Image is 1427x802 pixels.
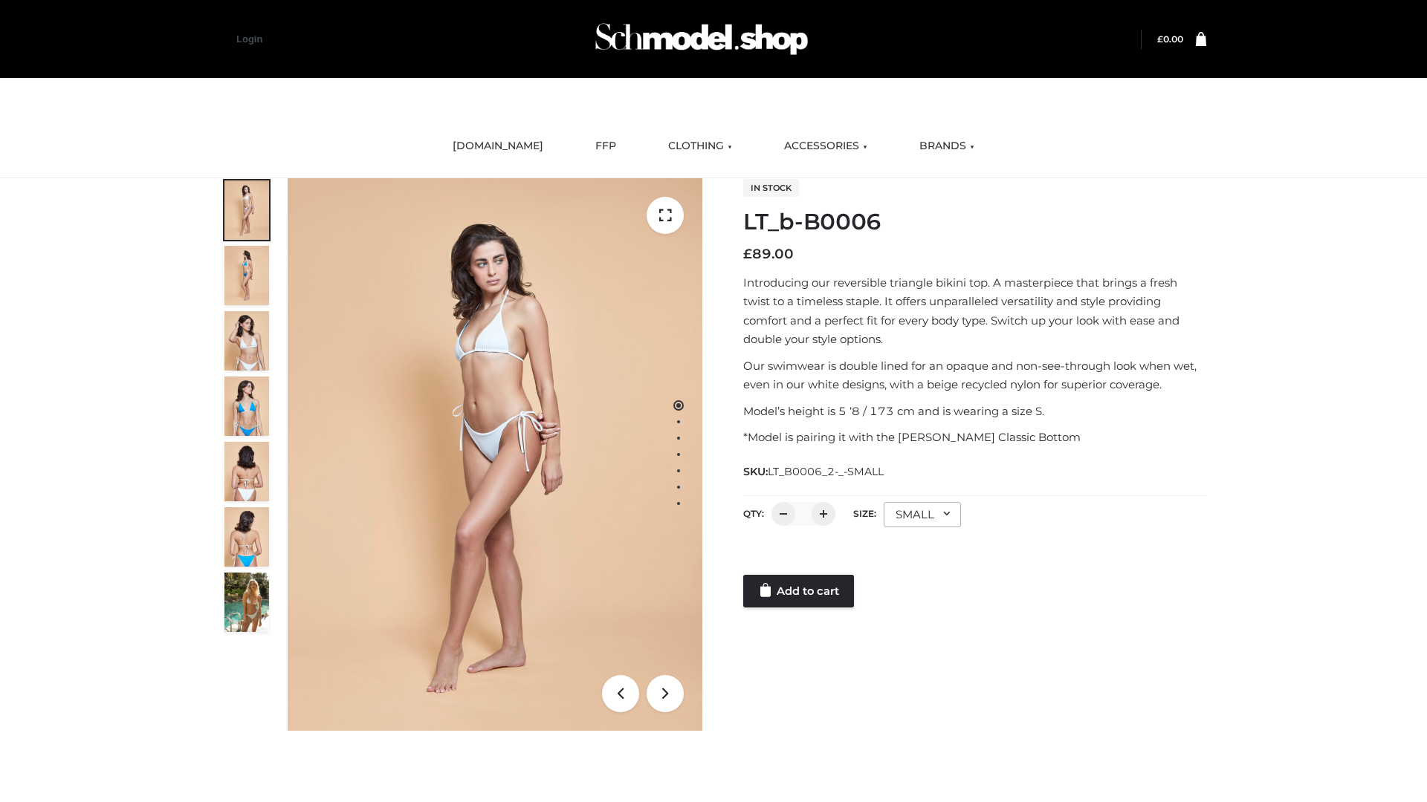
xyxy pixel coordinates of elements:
[1157,33,1163,45] span: £
[908,130,986,163] a: BRANDS
[657,130,743,163] a: CLOTHING
[884,502,961,527] div: SMALL
[743,246,794,262] bdi: 89.00
[743,356,1206,394] p: Our swimwear is double lined for an opaque and non-see-through look when wet, even in our white d...
[743,463,885,480] span: SKU:
[224,180,269,240] img: ArielClassicBikiniTop_CloudNine_AzureSky_OW114ECO_1-scaled.jpg
[224,442,269,501] img: ArielClassicBikiniTop_CloudNine_AzureSky_OW114ECO_7-scaled.jpg
[743,402,1206,421] p: Model’s height is 5 ‘8 / 173 cm and is wearing a size S.
[224,573,269,632] img: Arieltop_CloudNine_AzureSky2.jpg
[743,209,1206,235] h1: LT_b-B0006
[1157,33,1183,45] a: £0.00
[441,130,554,163] a: [DOMAIN_NAME]
[768,465,884,478] span: LT_B0006_2-_-SMALL
[853,508,876,519] label: Size:
[224,507,269,567] img: ArielClassicBikiniTop_CloudNine_AzureSky_OW114ECO_8-scaled.jpg
[1157,33,1183,45] bdi: 0.00
[224,246,269,305] img: ArielClassicBikiniTop_CloudNine_AzureSky_OW114ECO_2-scaled.jpg
[288,178,702,731] img: ArielClassicBikiniTop_CloudNine_AzureSky_OW114ECO_1
[743,179,799,197] span: In stock
[743,273,1206,349] p: Introducing our reversible triangle bikini top. A masterpiece that brings a fresh twist to a time...
[743,428,1206,447] p: *Model is pairing it with the [PERSON_NAME] Classic Bottom
[743,246,752,262] span: £
[590,10,813,68] img: Schmodel Admin 964
[584,130,627,163] a: FFP
[743,575,854,607] a: Add to cart
[236,33,262,45] a: Login
[743,508,764,519] label: QTY:
[224,311,269,371] img: ArielClassicBikiniTop_CloudNine_AzureSky_OW114ECO_3-scaled.jpg
[224,376,269,436] img: ArielClassicBikiniTop_CloudNine_AzureSky_OW114ECO_4-scaled.jpg
[773,130,878,163] a: ACCESSORIES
